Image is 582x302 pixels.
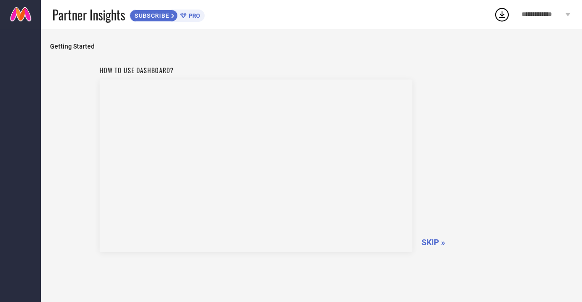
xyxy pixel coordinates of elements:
span: PRO [186,12,200,19]
iframe: Workspace Section [100,79,412,252]
a: SUBSCRIBEPRO [130,7,205,22]
div: Open download list [494,6,510,23]
span: Partner Insights [52,5,125,24]
span: Getting Started [50,43,573,50]
span: SUBSCRIBE [130,12,171,19]
span: SKIP » [421,238,445,247]
h1: How to use dashboard? [100,65,412,75]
